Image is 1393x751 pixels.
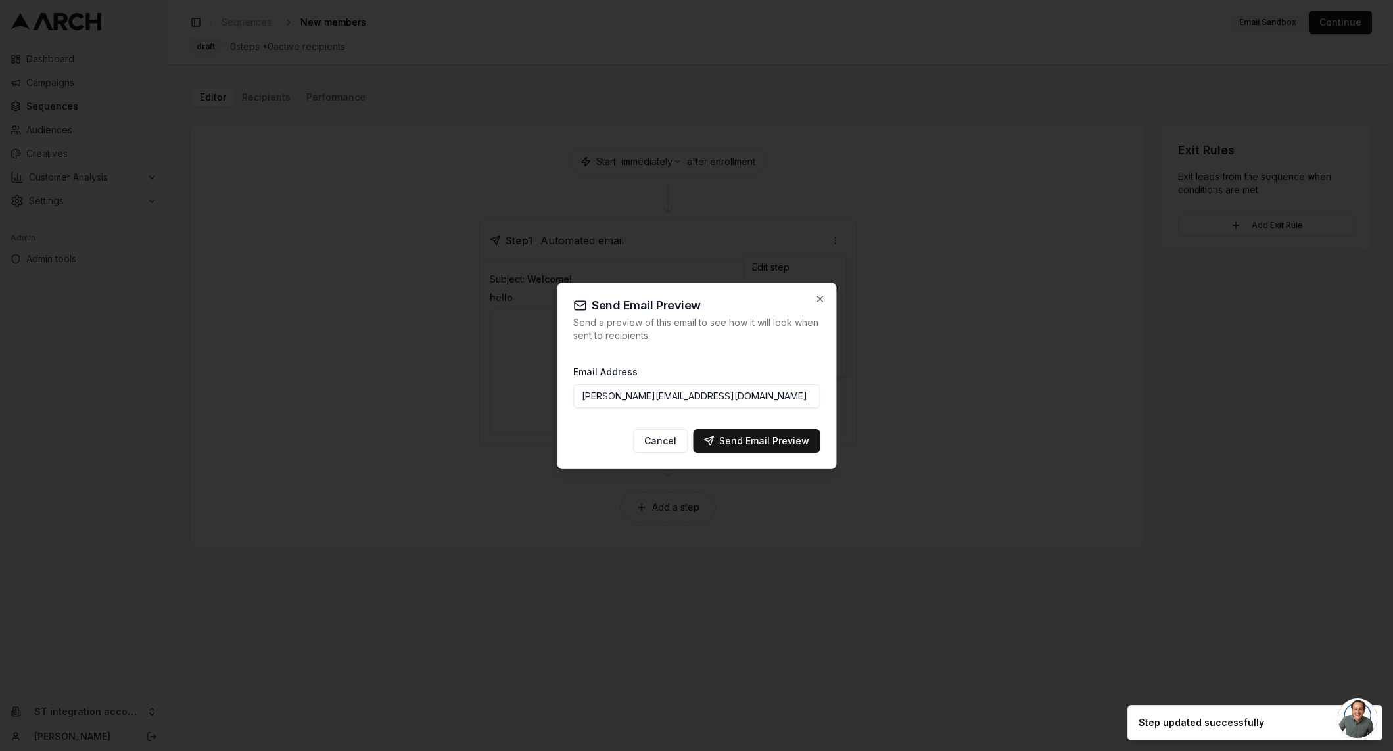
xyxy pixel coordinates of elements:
div: Send Email Preview [703,434,809,447]
p: Send a preview of this email to see how it will look when sent to recipients. [573,316,820,342]
h2: Send Email Preview [573,299,820,312]
input: Enter email address to receive preview [573,384,820,408]
label: Email Address [573,366,638,377]
button: Send Email Preview [693,429,820,453]
button: Cancel [633,429,688,453]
